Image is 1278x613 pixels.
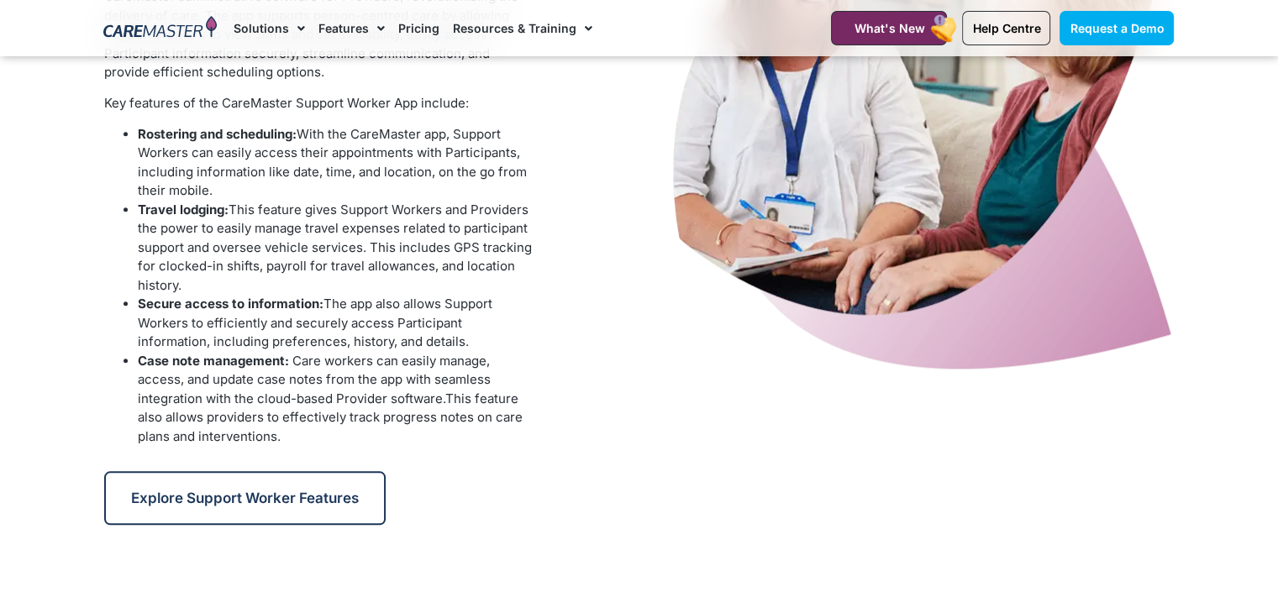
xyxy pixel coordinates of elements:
[103,16,217,41] img: CareMaster Logo
[138,353,491,406] span: Care workers can easily manage, access, and update case notes from the app with seamless integrat...
[138,202,532,293] span: This feature gives Support Workers and Providers the power to easily manage travel expenses relat...
[138,296,492,349] span: The app also allows Support Workers to efficiently and securely access Participant information, i...
[138,352,536,447] li: This feature also allows providers to effectively track progress notes on care plans and interven...
[1060,11,1174,45] a: Request a Demo
[962,11,1050,45] a: Help Centre
[138,296,323,312] b: Secure access to information:
[1070,21,1164,35] span: Request a Demo
[104,95,469,111] span: Key features of the CareMaster Support Worker App include:
[854,21,924,35] span: What's New
[131,490,359,506] span: Explore Support Worker Features
[138,126,297,142] b: Rostering and scheduling:
[138,202,229,217] b: Travel lodging:
[138,126,527,199] span: With the CareMaster app, Support Workers can easily access their appointments with Participants, ...
[138,353,289,369] b: Case note management:
[104,471,386,525] a: Explore Support Worker Features
[972,21,1040,35] span: Help Centre
[831,11,947,45] a: What's New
